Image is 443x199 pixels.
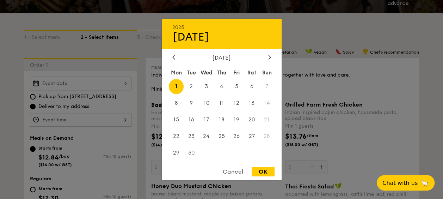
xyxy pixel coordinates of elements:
[259,128,275,144] span: 28
[199,79,214,94] span: 3
[199,112,214,127] span: 17
[229,66,244,79] div: Fri
[244,96,259,111] span: 13
[259,96,275,111] span: 14
[184,66,199,79] div: Tue
[169,145,184,160] span: 29
[244,112,259,127] span: 20
[184,145,199,160] span: 30
[214,128,229,144] span: 25
[214,79,229,94] span: 4
[259,112,275,127] span: 21
[259,79,275,94] span: 7
[229,112,244,127] span: 19
[169,79,184,94] span: 1
[214,112,229,127] span: 18
[172,54,271,61] div: [DATE]
[244,79,259,94] span: 6
[184,96,199,111] span: 9
[172,24,271,30] div: 2025
[169,96,184,111] span: 8
[252,167,275,176] div: OK
[169,66,184,79] div: Mon
[216,167,250,176] div: Cancel
[169,128,184,144] span: 22
[244,128,259,144] span: 27
[199,66,214,79] div: Wed
[377,175,435,191] button: Chat with us🦙
[184,112,199,127] span: 16
[244,66,259,79] div: Sat
[184,128,199,144] span: 23
[229,128,244,144] span: 26
[259,66,275,79] div: Sun
[214,66,229,79] div: Thu
[184,79,199,94] span: 2
[214,96,229,111] span: 11
[229,79,244,94] span: 5
[169,112,184,127] span: 15
[199,96,214,111] span: 10
[229,96,244,111] span: 12
[172,30,271,44] div: [DATE]
[420,179,429,187] span: 🦙
[199,128,214,144] span: 24
[382,180,418,186] span: Chat with us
